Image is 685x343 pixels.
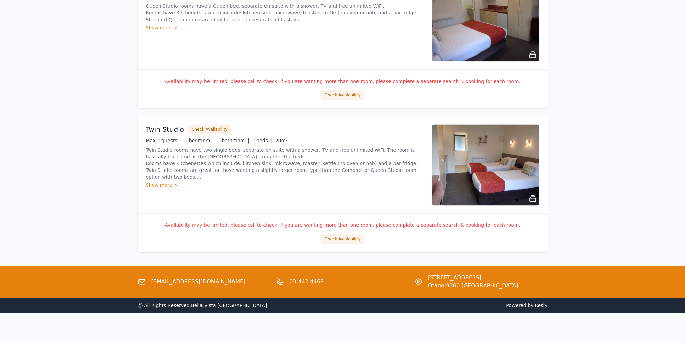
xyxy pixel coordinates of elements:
p: Queen Studio rooms have a Queen bed, separate en-suite with a shower, TV and free unlimited WiFi.... [146,3,424,23]
span: Max 2 guests | [146,138,182,143]
span: 1 bedroom | [184,138,215,143]
span: Otago 9300 [GEOGRAPHIC_DATA] [428,282,518,290]
span: [STREET_ADDRESS], [428,274,518,282]
button: Check Availability [188,124,231,134]
button: Check Availability [321,234,364,244]
span: 20m² [275,138,288,143]
div: Show more > [146,24,424,31]
div: Show more > [146,182,424,188]
a: Resly [535,303,547,308]
h3: Twin Studio [146,125,184,134]
p: Availability may be limited, please call to check. If you are wanting more than one room, please ... [146,222,539,228]
span: Powered by [345,302,548,309]
a: [EMAIL_ADDRESS][DOMAIN_NAME] [151,278,246,286]
p: Twin Studio rooms have two single beds, separate en-suite with a shower, TV and free unlimited Wi... [146,147,424,180]
span: 2 beds | [252,138,273,143]
button: Check Availability [321,90,364,100]
span: ⓒ All Rights Reserved. Bella Vista [GEOGRAPHIC_DATA] [138,303,267,308]
span: 1 bathroom | [217,138,249,143]
a: 03 442 4468 [289,278,324,286]
p: Availability may be limited, please call to check. If you are wanting more than one room, please ... [146,78,539,85]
